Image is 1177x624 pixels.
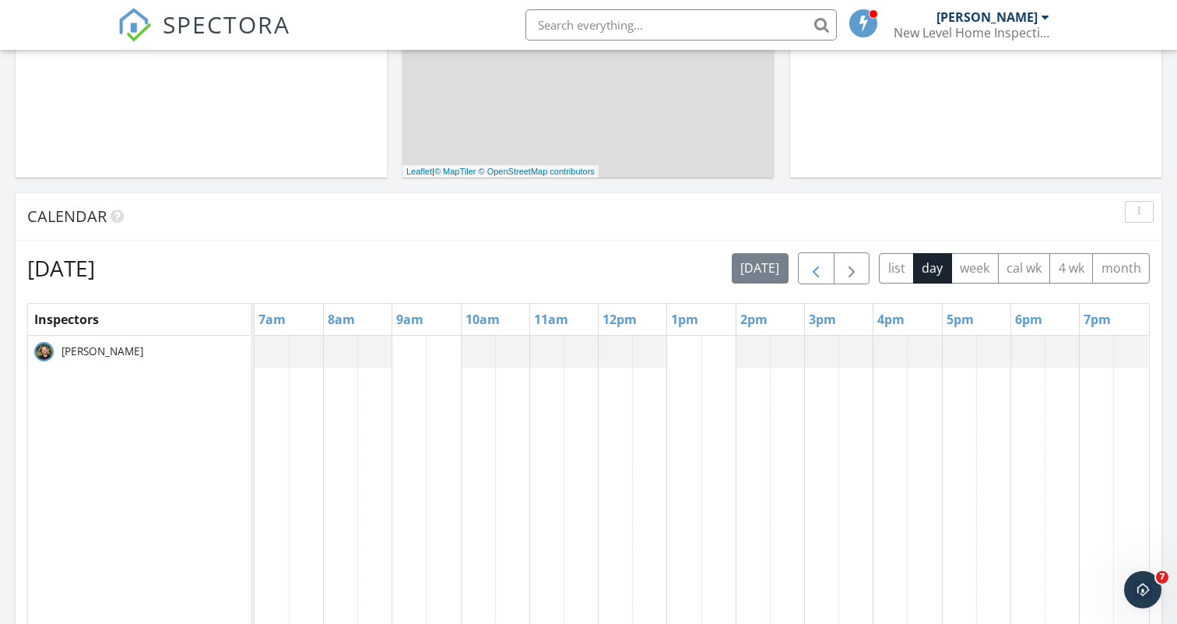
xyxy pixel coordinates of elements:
[27,252,95,284] h2: [DATE]
[943,307,978,332] a: 5pm
[402,165,599,178] div: |
[58,344,146,359] span: [PERSON_NAME]
[462,307,504,332] a: 10am
[936,9,1038,25] div: [PERSON_NAME]
[951,253,999,284] button: week
[1080,307,1115,332] a: 7pm
[599,307,641,332] a: 12pm
[913,253,952,284] button: day
[736,307,771,332] a: 2pm
[118,8,152,42] img: The Best Home Inspection Software - Spectora
[163,8,290,41] span: SPECTORA
[324,307,359,332] a: 8am
[118,21,290,54] a: SPECTORA
[1011,307,1046,332] a: 6pm
[798,252,834,284] button: Previous day
[879,253,914,284] button: list
[998,253,1051,284] button: cal wk
[1049,253,1093,284] button: 4 wk
[834,252,870,284] button: Next day
[27,206,107,227] span: Calendar
[732,253,789,284] button: [DATE]
[805,307,840,332] a: 3pm
[894,25,1049,41] div: New Level Home Inspections
[406,167,432,176] a: Leaflet
[255,307,290,332] a: 7am
[525,9,837,41] input: Search everything...
[34,311,99,328] span: Inspectors
[34,342,54,361] img: headshot.png
[667,307,702,332] a: 1pm
[1156,571,1168,583] span: 7
[1092,253,1150,284] button: month
[1124,571,1161,608] iframe: Intercom live chat
[434,167,476,176] a: © MapTiler
[392,307,427,332] a: 9am
[479,167,595,176] a: © OpenStreetMap contributors
[873,307,908,332] a: 4pm
[530,307,572,332] a: 11am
